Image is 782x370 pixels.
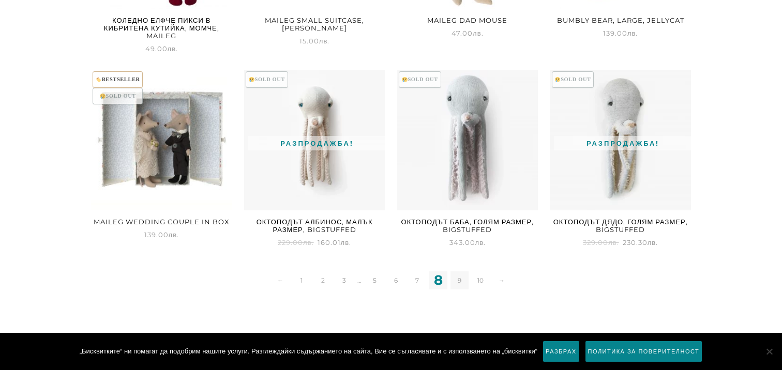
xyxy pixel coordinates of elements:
[244,13,385,35] h2: Maileg Small suitcase, [PERSON_NAME]
[603,29,638,37] span: 139.00
[248,136,385,150] span: Разпродажба!
[627,29,638,37] span: лв.
[554,136,691,150] span: Разпродажба!
[472,271,490,289] a: 10
[452,29,484,37] span: 47.00
[272,271,290,289] a: ←
[293,271,311,289] a: 1
[366,271,384,289] a: 5
[299,37,330,45] span: 15.00
[397,214,538,237] h2: Октоподът Баба, Голям Размер, BigStuffed
[356,271,363,289] span: …
[145,44,178,53] span: 49.00
[91,70,232,241] a: 🏷️BESTSELLER😢SOLD OUTMaileg Wedding Couple in Box 139.00лв.
[314,271,332,289] a: 2
[449,238,486,246] span: 343.00
[169,230,179,239] span: лв.
[303,238,314,246] span: лв.
[335,271,353,289] a: 3
[543,341,579,362] a: Разбрах
[648,238,658,246] span: лв.
[397,70,538,249] a: 😢SOLD OUTОктоподът Баба, Голям Размер, BigStuffed 343.00лв.
[278,238,314,246] span: 229.00
[550,70,691,249] a: Разпродажба! 😢SOLD OUTОктоподът Дядо, Голям Размер, BigStuffed 230.30лв.
[168,44,178,53] span: лв.
[450,271,469,289] a: 9
[387,271,405,289] a: 6
[585,341,703,362] a: Политика за поверителност
[397,13,538,27] h2: Maileg Dad Mouse
[623,238,658,246] span: 230.30
[473,29,484,37] span: лв.
[550,13,691,27] h2: Bumbly Bear, Large, Jellycat
[608,238,619,246] span: лв.
[493,271,511,289] a: →
[408,271,426,289] a: 7
[764,346,774,357] span: No
[583,238,619,246] span: 329.00
[91,214,232,229] h2: Maileg Wedding Couple in Box
[244,214,385,237] h2: Октоподът Албинос, Малък Размер, BigStuffed
[244,70,385,249] a: Разпродажба! 😢SOLD OUTОктоподът Албинос, Малък Размер, BigStuffed 160.01лв.
[475,238,486,246] span: лв.
[144,230,179,239] span: 139.00
[341,238,352,246] span: лв.
[319,37,330,45] span: лв.
[429,271,447,289] span: 8
[550,214,691,237] h2: Октоподът Дядо, Голям Размер, BigStuffed
[80,346,537,357] span: „Бисквитките“ ни помагат да подобрим нашите услуги. Разглеждайки съдържанието на сайта, Вие се съ...
[91,13,232,43] h2: Коледно Елфче Пикси в Кибритена Кутийка, Момче, Maileg
[318,238,352,246] span: 160.01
